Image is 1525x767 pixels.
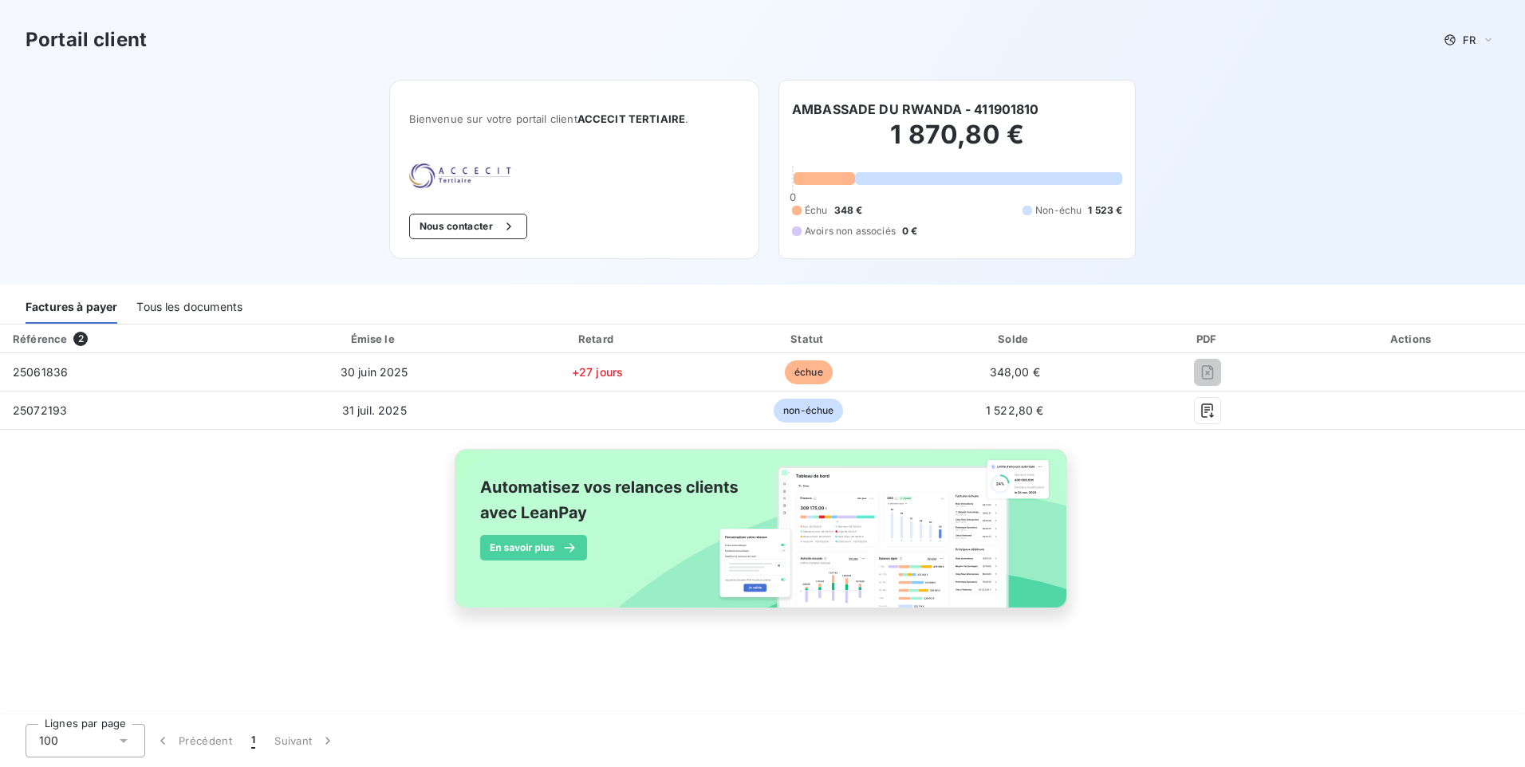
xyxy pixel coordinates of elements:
div: Référence [13,332,67,345]
h6: AMBASSADE DU RWANDA - 411901810 [792,100,1039,119]
span: ACCECIT TERTIAIRE [577,112,686,125]
h2: 1 870,80 € [792,119,1122,167]
div: Actions [1302,331,1522,347]
span: FR [1463,33,1476,46]
span: 1 523 € [1088,203,1122,218]
div: Statut [707,331,910,347]
button: 1 [242,724,265,757]
span: 25061836 [13,365,68,379]
span: échue [785,360,833,384]
span: Non-échu [1035,203,1082,218]
div: Retard [494,331,701,347]
img: banner [440,439,1085,635]
span: +27 jours [572,365,623,379]
div: Factures à payer [26,290,117,324]
button: Nous contacter [409,214,527,239]
span: 2 [73,332,88,346]
button: Suivant [265,724,345,757]
span: non-échue [774,399,843,423]
div: Solde [916,331,1113,347]
span: 0 € [902,224,917,238]
span: 100 [39,733,58,749]
div: PDF [1120,331,1296,347]
span: 1 522,80 € [986,403,1044,417]
span: Bienvenue sur votre portail client . [409,112,739,125]
span: 348 € [834,203,863,218]
span: 348,00 € [990,365,1040,379]
span: Avoirs non associés [805,224,896,238]
span: 30 juin 2025 [341,365,408,379]
span: 31 juil. 2025 [342,403,407,417]
img: Company logo [409,163,511,188]
button: Précédent [145,724,242,757]
div: Tous les documents [136,290,242,324]
span: Échu [805,203,828,218]
span: 0 [790,191,796,203]
span: 25072193 [13,403,67,417]
h3: Portail client [26,26,147,54]
div: Émise le [261,331,487,347]
span: 1 [251,733,255,749]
